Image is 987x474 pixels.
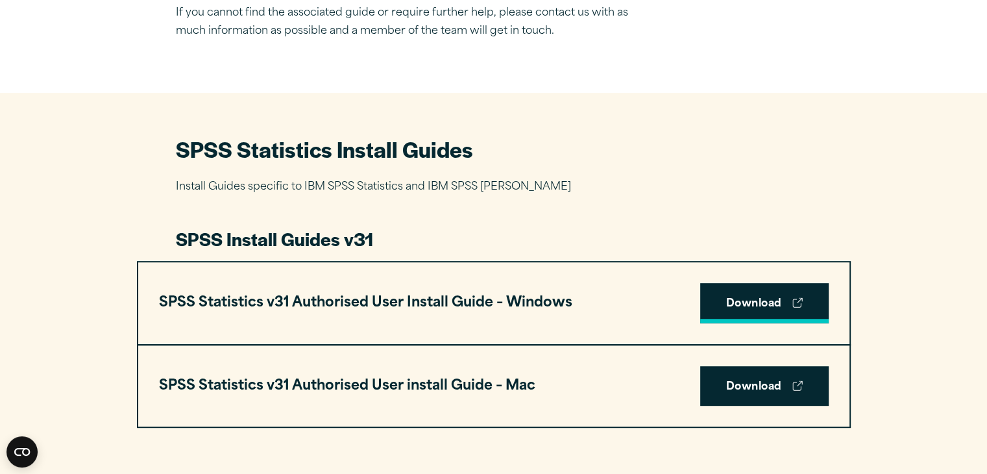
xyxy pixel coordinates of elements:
button: Open CMP widget [6,436,38,468]
h3: SPSS Statistics v31 Authorised User Install Guide – Windows [159,291,572,316]
p: Install Guides specific to IBM SPSS Statistics and IBM SPSS [PERSON_NAME] [176,178,812,197]
h2: SPSS Statistics Install Guides [176,134,812,164]
a: Download [700,283,829,323]
a: Download [700,366,829,406]
h3: SPSS Statistics v31 Authorised User install Guide – Mac [159,374,535,399]
h3: SPSS Install Guides v31 [176,227,812,251]
p: If you cannot find the associated guide or require further help, please contact us with as much i... [176,4,630,42]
